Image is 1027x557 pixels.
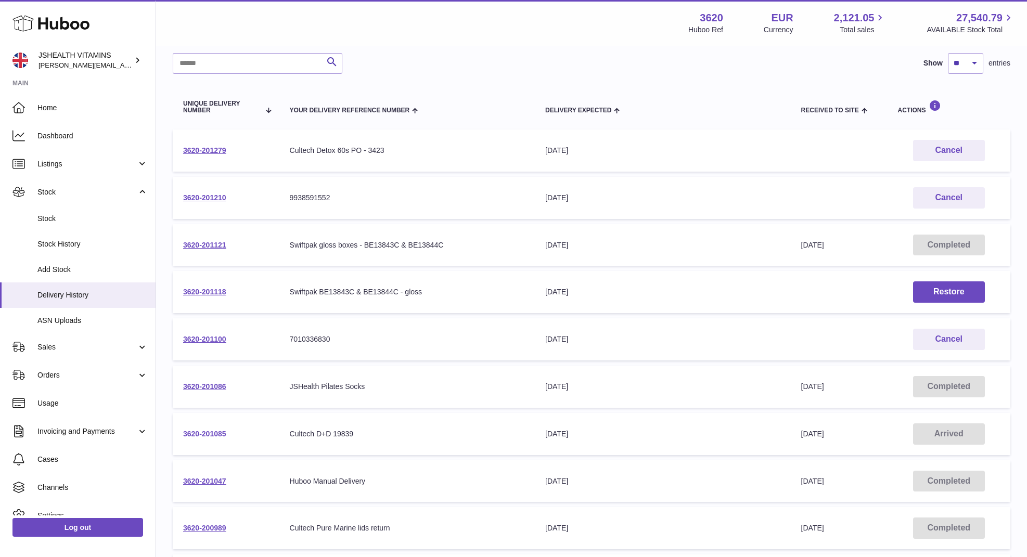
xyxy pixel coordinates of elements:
strong: EUR [771,11,793,25]
img: francesca@jshealthvitamins.com [12,53,28,68]
span: 27,540.79 [956,11,1003,25]
div: 7010336830 [290,334,525,344]
div: Actions [898,100,1000,114]
a: 3620-201047 [183,477,226,485]
span: [DATE] [801,241,824,249]
div: [DATE] [545,193,780,203]
div: [DATE] [545,334,780,344]
a: 3620-200989 [183,524,226,532]
span: Your Delivery Reference Number [290,107,410,114]
div: [DATE] [545,429,780,439]
span: Home [37,103,148,113]
a: 3620-201086 [183,382,226,391]
a: 3620-201279 [183,146,226,154]
button: Cancel [913,329,985,350]
a: 3620-201100 [183,335,226,343]
span: AVAILABLE Stock Total [927,25,1015,35]
span: [DATE] [801,524,824,532]
div: Cultech Pure Marine lids return [290,523,525,533]
button: Restore [913,281,985,303]
div: Currency [764,25,793,35]
span: Stock [37,214,148,224]
a: 3620-201085 [183,430,226,438]
strong: 3620 [700,11,723,25]
div: Huboo Manual Delivery [290,476,525,486]
span: [DATE] [801,430,824,438]
div: Cultech Detox 60s PO - 3423 [290,146,525,156]
div: [DATE] [545,146,780,156]
span: Cases [37,455,148,464]
div: [DATE] [545,287,780,297]
div: [DATE] [545,523,780,533]
span: 2,121.05 [834,11,875,25]
div: [DATE] [545,382,780,392]
button: Cancel [913,140,985,161]
span: Listings [37,159,137,169]
span: Total sales [840,25,886,35]
button: Cancel [913,187,985,209]
a: 3620-201118 [183,288,226,296]
div: Swiftpak gloss boxes - BE13843C & BE13844C [290,240,525,250]
span: [DATE] [801,477,824,485]
span: Orders [37,370,137,380]
a: 2,121.05 Total sales [834,11,887,35]
span: Channels [37,483,148,493]
span: Sales [37,342,137,352]
div: JSHEALTH VITAMINS [38,50,132,70]
span: Stock [37,187,137,197]
div: JSHealth Pilates Socks [290,382,525,392]
span: Received to Site [801,107,859,114]
span: Delivery Expected [545,107,611,114]
span: entries [989,58,1010,68]
div: [DATE] [545,240,780,250]
a: 3620-201121 [183,241,226,249]
label: Show [923,58,943,68]
span: Settings [37,511,148,521]
div: Swiftpak BE13843C & BE13844C - gloss [290,287,525,297]
span: [PERSON_NAME][EMAIL_ADDRESS][DOMAIN_NAME] [38,61,209,69]
span: Stock History [37,239,148,249]
div: Huboo Ref [688,25,723,35]
div: 9938591552 [290,193,525,203]
span: Dashboard [37,131,148,141]
span: Usage [37,398,148,408]
div: [DATE] [545,476,780,486]
span: [DATE] [801,382,824,391]
span: Add Stock [37,265,148,275]
a: Log out [12,518,143,537]
div: Cultech D+D 19839 [290,429,525,439]
span: Unique Delivery Number [183,100,260,114]
span: Delivery History [37,290,148,300]
a: 3620-201210 [183,193,226,202]
span: ASN Uploads [37,316,148,326]
a: 27,540.79 AVAILABLE Stock Total [927,11,1015,35]
span: Invoicing and Payments [37,426,137,436]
